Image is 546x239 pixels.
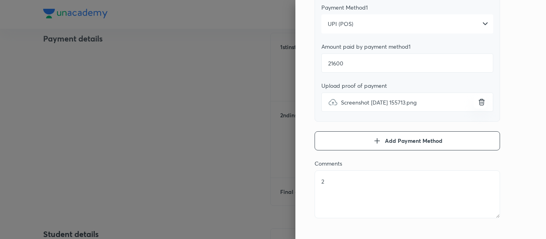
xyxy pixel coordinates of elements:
img: upload [328,97,338,107]
textarea: 2 [315,170,500,218]
span: UPI (POS) [328,20,353,28]
button: Add Payment Method [315,131,500,150]
div: Comments [315,160,500,167]
div: Amount paid by payment method 1 [321,43,493,50]
div: Payment Method 1 [321,4,493,11]
button: uploadScreenshot [DATE] 155713.png [474,96,486,109]
div: Upload proof of payment [321,82,493,89]
span: Add Payment Method [385,137,442,145]
input: Add amount [321,53,493,73]
span: Screenshot [DATE] 155713.png [341,98,416,107]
